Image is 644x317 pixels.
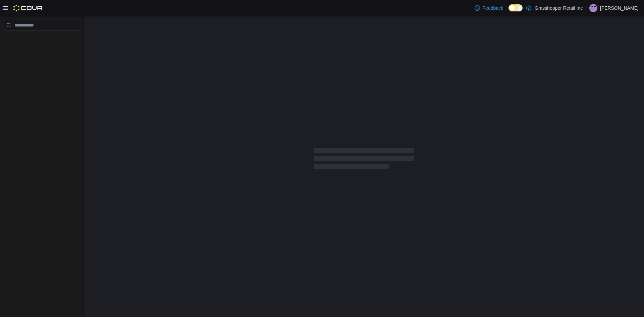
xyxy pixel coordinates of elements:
p: | [585,4,587,12]
nav: Complex example [4,32,79,48]
span: Loading [314,149,414,171]
p: Grasshopper Retail Inc [535,4,583,12]
a: Feedback [472,1,506,15]
span: Dark Mode [508,11,509,12]
img: Cova [13,5,43,11]
input: Dark Mode [508,4,523,11]
span: CF [591,4,596,12]
p: [PERSON_NAME] [600,4,639,12]
div: Charlie Finch [589,4,597,12]
span: Feedback [483,5,503,11]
